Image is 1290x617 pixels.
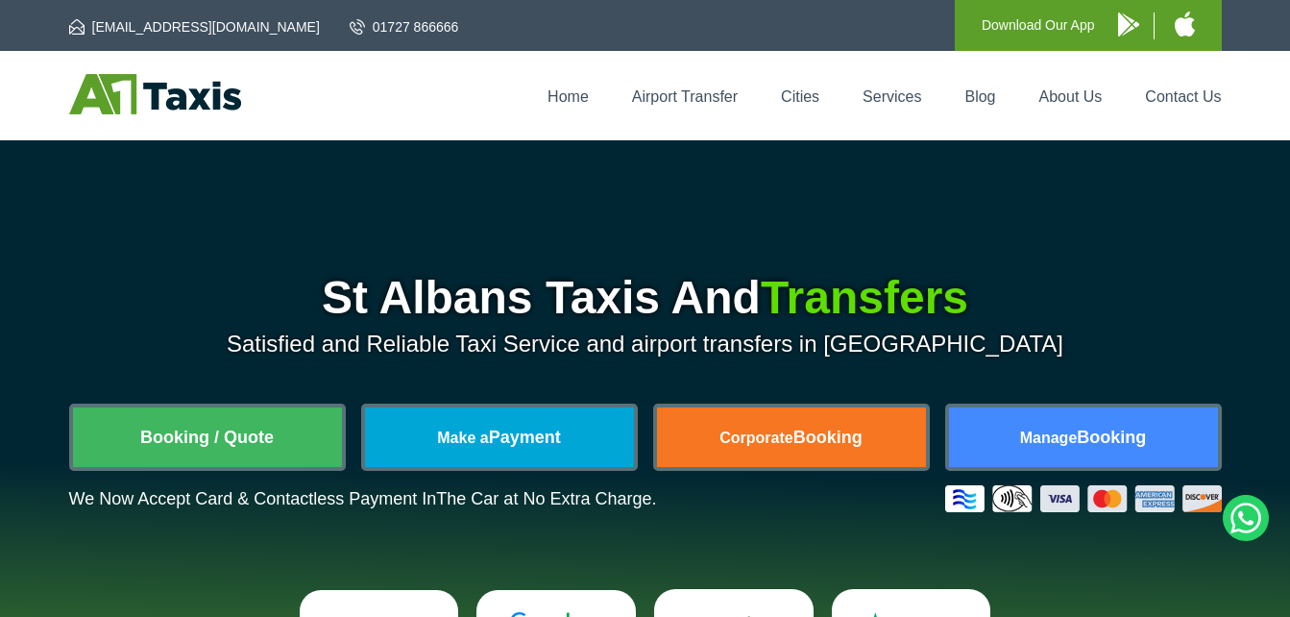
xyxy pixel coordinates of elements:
[1175,12,1195,37] img: A1 Taxis iPhone App
[761,272,968,323] span: Transfers
[548,88,589,105] a: Home
[657,407,926,467] a: CorporateBooking
[1118,12,1139,37] img: A1 Taxis Android App
[719,430,792,446] span: Corporate
[1145,88,1221,105] a: Contact Us
[964,88,995,105] a: Blog
[1020,430,1078,446] span: Manage
[69,331,1222,358] p: Satisfied and Reliable Taxi Service and airport transfers in [GEOGRAPHIC_DATA]
[69,17,320,37] a: [EMAIL_ADDRESS][DOMAIN_NAME]
[69,74,241,114] img: A1 Taxis St Albans LTD
[436,489,656,508] span: The Car at No Extra Charge.
[69,275,1222,321] h1: St Albans Taxis And
[949,407,1218,467] a: ManageBooking
[350,17,459,37] a: 01727 866666
[73,407,342,467] a: Booking / Quote
[781,88,819,105] a: Cities
[982,13,1095,37] p: Download Our App
[1039,88,1103,105] a: About Us
[365,407,634,467] a: Make aPayment
[632,88,738,105] a: Airport Transfer
[945,485,1222,512] img: Credit And Debit Cards
[437,430,488,446] span: Make a
[69,489,657,509] p: We Now Accept Card & Contactless Payment In
[863,88,921,105] a: Services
